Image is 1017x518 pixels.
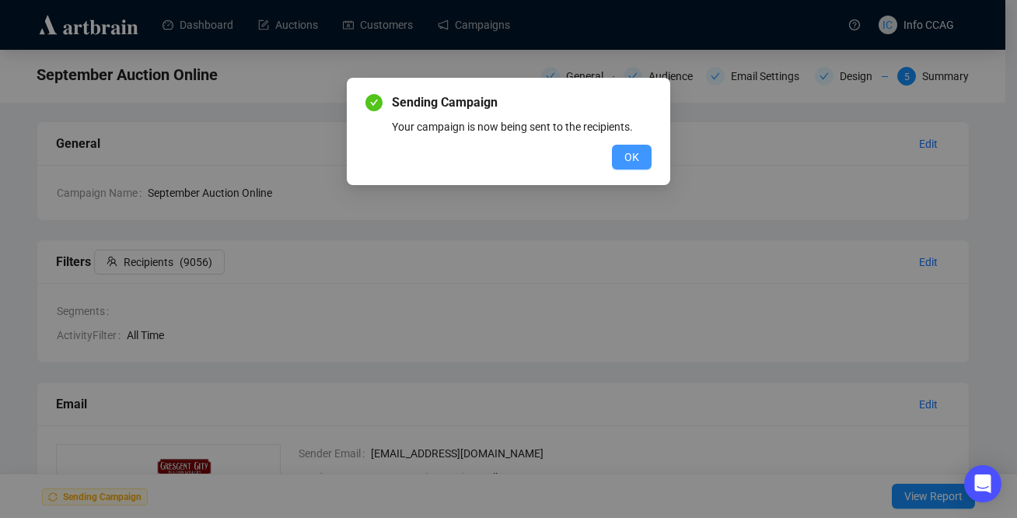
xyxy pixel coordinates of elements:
button: OK [612,145,652,170]
span: Sending Campaign [392,93,652,112]
div: Your campaign is now being sent to the recipients. [392,118,652,135]
div: Open Intercom Messenger [964,465,1001,502]
span: check-circle [365,94,383,111]
span: OK [624,149,639,166]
